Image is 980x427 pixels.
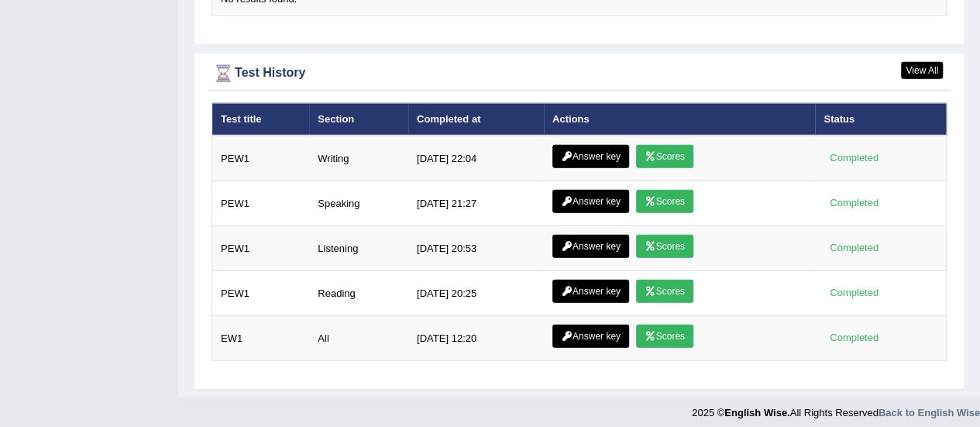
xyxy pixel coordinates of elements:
[552,190,629,213] a: Answer key
[309,136,408,181] td: Writing
[408,271,544,316] td: [DATE] 20:25
[636,235,693,258] a: Scores
[824,330,884,346] div: Completed
[408,316,544,361] td: [DATE] 12:20
[212,103,310,136] th: Test title
[408,103,544,136] th: Completed at
[692,398,980,420] div: 2025 © All Rights Reserved
[552,280,629,303] a: Answer key
[309,226,408,271] td: Listening
[815,103,946,136] th: Status
[212,271,310,316] td: PEW1
[212,181,310,226] td: PEW1
[636,325,693,348] a: Scores
[824,195,884,212] div: Completed
[212,226,310,271] td: PEW1
[552,235,629,258] a: Answer key
[408,181,544,226] td: [DATE] 21:27
[408,136,544,181] td: [DATE] 22:04
[879,407,980,418] a: Back to English Wise
[552,325,629,348] a: Answer key
[309,271,408,316] td: Reading
[408,226,544,271] td: [DATE] 20:53
[552,145,629,168] a: Answer key
[824,150,884,167] div: Completed
[309,316,408,361] td: All
[212,136,310,181] td: PEW1
[211,62,947,85] div: Test History
[544,103,815,136] th: Actions
[636,280,693,303] a: Scores
[212,316,310,361] td: EW1
[309,103,408,136] th: Section
[901,62,943,79] a: View All
[636,190,693,213] a: Scores
[309,181,408,226] td: Speaking
[636,145,693,168] a: Scores
[724,407,789,418] strong: English Wise.
[824,285,884,301] div: Completed
[824,240,884,257] div: Completed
